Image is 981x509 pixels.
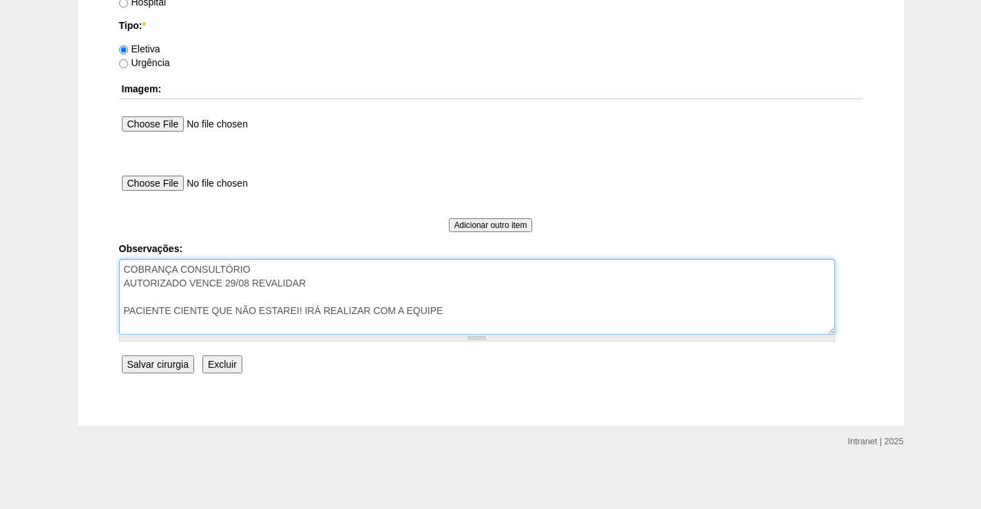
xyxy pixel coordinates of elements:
[119,19,863,32] label: Tipo:
[119,259,835,335] textarea: COBRANÇA CONSULTÓRIO AUTORIZADO VENCE 29/08 REVALIDAR
[119,242,863,256] label: Observações:
[449,218,533,232] input: Adicionar outro item
[202,355,242,373] input: Excluir
[119,59,128,68] input: Urgência
[119,79,863,99] th: Imagem:
[142,20,145,31] span: Este campo é obrigatório.
[119,45,128,54] input: Eletiva
[122,355,194,373] input: Salvar cirurgia
[848,435,904,448] div: Intranet | 2025
[119,43,160,54] label: Eletiva
[119,57,170,68] label: Urgência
